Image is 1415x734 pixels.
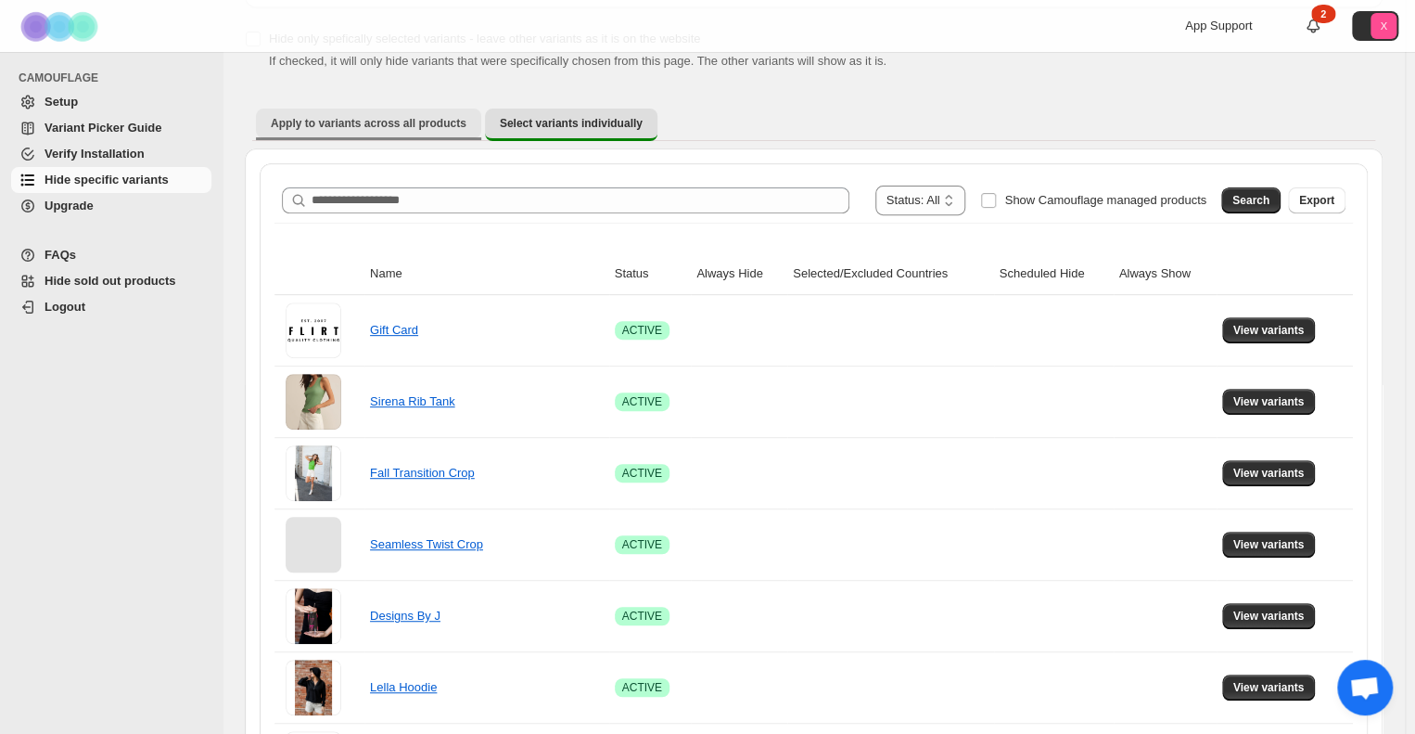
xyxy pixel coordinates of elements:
[45,199,94,212] span: Upgrade
[1337,660,1393,715] div: Open chat
[1352,11,1398,41] button: Avatar with initials X
[271,116,466,131] span: Apply to variants across all products
[15,1,108,52] img: Camouflage
[45,248,76,262] span: FAQs
[45,173,169,187] span: Hide specific variants
[691,253,787,295] th: Always Hide
[11,89,211,115] a: Setup
[45,274,176,288] span: Hide sold out products
[269,54,886,68] span: If checked, it will only hide variants that were specifically chosen from this page. The other va...
[622,323,662,338] span: ACTIVE
[622,394,662,409] span: ACTIVE
[622,466,662,481] span: ACTIVE
[370,323,418,337] a: Gift Card
[1222,389,1316,415] button: View variants
[286,303,341,358] img: Gift Card
[1222,675,1316,701] button: View variants
[11,115,211,141] a: Variant Picker Guide
[1233,537,1305,552] span: View variants
[485,109,657,141] button: Select variants individually
[370,609,440,623] a: Designs By J
[1221,187,1281,213] button: Search
[364,253,609,295] th: Name
[19,71,213,85] span: CAMOUFLAGE
[622,537,662,552] span: ACTIVE
[1380,20,1387,32] text: X
[1233,680,1305,695] span: View variants
[1299,193,1334,208] span: Export
[1222,603,1316,629] button: View variants
[45,147,145,161] span: Verify Installation
[500,116,643,131] span: Select variants individually
[11,193,211,219] a: Upgrade
[45,300,85,314] span: Logout
[11,167,211,193] a: Hide specific variants
[1370,13,1396,39] span: Avatar with initials X
[622,680,662,695] span: ACTIVE
[609,253,692,295] th: Status
[286,374,341,430] img: Sirena Rib Tank
[1311,5,1335,23] div: 2
[1304,17,1322,35] a: 2
[11,268,211,294] a: Hide sold out products
[1233,394,1305,409] span: View variants
[1185,19,1252,32] span: App Support
[370,680,437,694] a: Lella Hoodie
[1232,193,1269,208] span: Search
[787,253,993,295] th: Selected/Excluded Countries
[370,466,475,480] a: Fall Transition Crop
[370,394,455,408] a: Sirena Rib Tank
[1233,609,1305,624] span: View variants
[11,294,211,320] a: Logout
[1233,323,1305,338] span: View variants
[994,253,1114,295] th: Scheduled Hide
[1233,466,1305,481] span: View variants
[45,95,78,109] span: Setup
[256,109,481,138] button: Apply to variants across all products
[1288,187,1345,213] button: Export
[1222,532,1316,558] button: View variants
[370,537,483,551] a: Seamless Twist Crop
[1222,317,1316,343] button: View variants
[45,121,161,135] span: Variant Picker Guide
[11,141,211,167] a: Verify Installation
[1004,193,1206,207] span: Show Camouflage managed products
[622,609,662,624] span: ACTIVE
[1114,253,1217,295] th: Always Show
[11,242,211,268] a: FAQs
[1222,460,1316,486] button: View variants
